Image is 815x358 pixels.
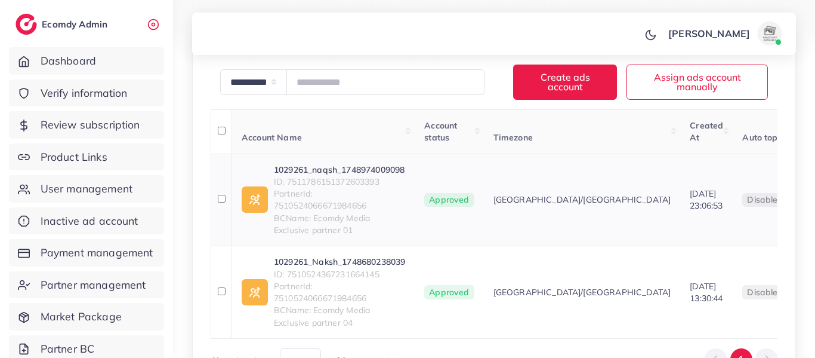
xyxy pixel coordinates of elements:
span: Approved [424,193,474,207]
span: [GEOGRAPHIC_DATA]/[GEOGRAPHIC_DATA] [493,286,671,298]
a: Product Links [9,143,164,171]
a: Payment management [9,239,164,267]
span: Account Name [242,132,302,143]
a: Inactive ad account [9,207,164,235]
a: Dashboard [9,47,164,75]
h2: Ecomdy Admin [42,19,110,30]
span: [GEOGRAPHIC_DATA]/[GEOGRAPHIC_DATA] [493,194,671,206]
span: BCName: Ecomdy Media Exclusive partner 01 [274,212,405,237]
span: [DATE] 13:30:44 [690,281,723,304]
span: Inactive ad account [41,213,138,229]
img: logo [16,14,37,35]
span: Partner management [41,277,146,293]
img: ic-ad-info.7fc67b75.svg [242,279,268,305]
img: avatar [758,22,782,45]
span: PartnerId: 7510524066671984656 [274,188,405,212]
span: Timezone [493,132,533,143]
span: Payment management [41,245,153,261]
span: Product Links [41,149,107,165]
a: Verify information [9,79,164,107]
a: Market Package [9,303,164,331]
a: logoEcomdy Admin [16,14,110,35]
span: Market Package [41,309,122,325]
span: ID: 7510524367231664145 [274,268,405,280]
button: Create ads account [513,65,617,100]
span: Auto top-up [742,132,792,143]
a: 1029261_naqsh_1748974009098 [274,164,405,176]
span: Dashboard [41,53,96,69]
span: Partner BC [41,341,95,357]
img: ic-ad-info.7fc67b75.svg [242,186,268,213]
span: Approved [424,285,474,299]
p: [PERSON_NAME] [668,26,750,41]
span: ID: 7511786151372603393 [274,176,405,188]
a: Review subscription [9,111,164,139]
span: [DATE] 23:06:53 [690,188,723,211]
a: Partner management [9,271,164,299]
span: disable [747,194,777,205]
span: Verify information [41,85,128,101]
span: PartnerId: 7510524066671984656 [274,280,405,305]
span: BCName: Ecomdy Media Exclusive partner 04 [274,304,405,329]
span: User management [41,181,132,197]
span: Created At [690,120,723,143]
a: [PERSON_NAME]avatar [662,22,786,45]
span: disable [747,287,777,298]
button: Assign ads account manually [626,65,768,100]
a: 1029261_Naksh_1748680238039 [274,256,405,268]
span: Account status [424,120,457,143]
span: Review subscription [41,117,140,133]
a: User management [9,175,164,203]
